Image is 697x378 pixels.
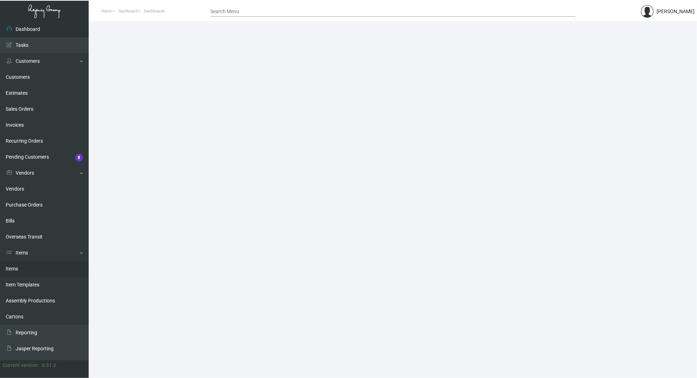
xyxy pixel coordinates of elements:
[3,362,39,369] div: Current version:
[101,9,112,13] span: Home
[118,9,137,13] span: Dashboard
[657,8,695,15] div: [PERSON_NAME]
[641,5,654,18] img: admin@bootstrapmaster.com
[42,362,56,369] div: 0.51.2
[144,9,165,13] span: Dashboards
